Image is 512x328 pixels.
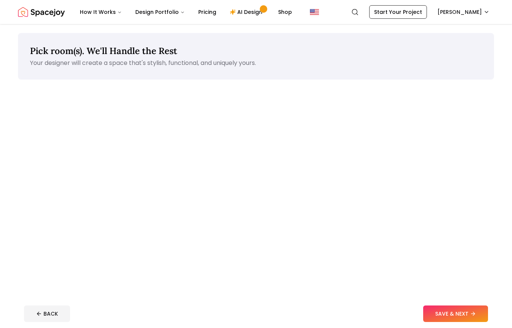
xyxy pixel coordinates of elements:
nav: Main [74,5,298,20]
a: Shop [272,5,298,20]
img: United States [310,8,319,17]
img: Spacejoy Logo [18,5,65,20]
a: Pricing [192,5,222,20]
button: SAVE & NEXT [423,305,488,322]
a: Start Your Project [369,5,427,19]
a: Spacejoy [18,5,65,20]
button: [PERSON_NAME] [433,5,494,19]
button: Design Portfolio [129,5,191,20]
a: AI Design [224,5,271,20]
span: Pick room(s). We'll Handle the Rest [30,45,177,57]
button: How It Works [74,5,128,20]
p: Your designer will create a space that's stylish, functional, and uniquely yours. [30,59,482,68]
button: BACK [24,305,70,322]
